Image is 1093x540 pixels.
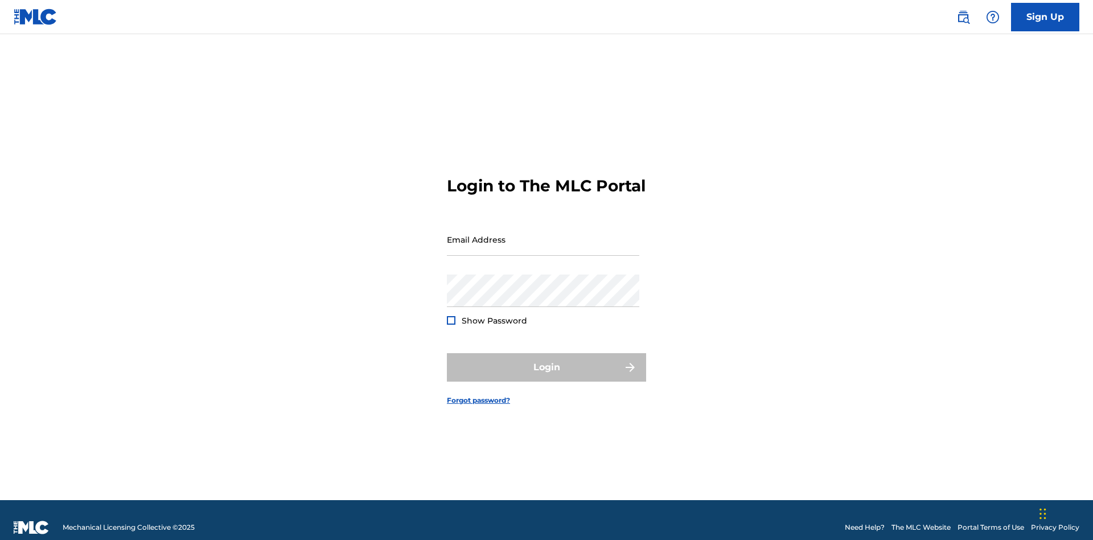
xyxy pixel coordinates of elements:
[986,10,1000,24] img: help
[14,9,57,25] img: MLC Logo
[981,6,1004,28] div: Help
[891,522,951,533] a: The MLC Website
[845,522,885,533] a: Need Help?
[462,316,527,326] span: Show Password
[952,6,975,28] a: Public Search
[1039,497,1046,531] div: Drag
[1036,485,1093,540] iframe: Chat Widget
[1031,522,1079,533] a: Privacy Policy
[958,522,1024,533] a: Portal Terms of Use
[447,176,646,196] h3: Login to The MLC Portal
[14,521,49,534] img: logo
[63,522,195,533] span: Mechanical Licensing Collective © 2025
[956,10,970,24] img: search
[1011,3,1079,31] a: Sign Up
[447,395,510,406] a: Forgot password?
